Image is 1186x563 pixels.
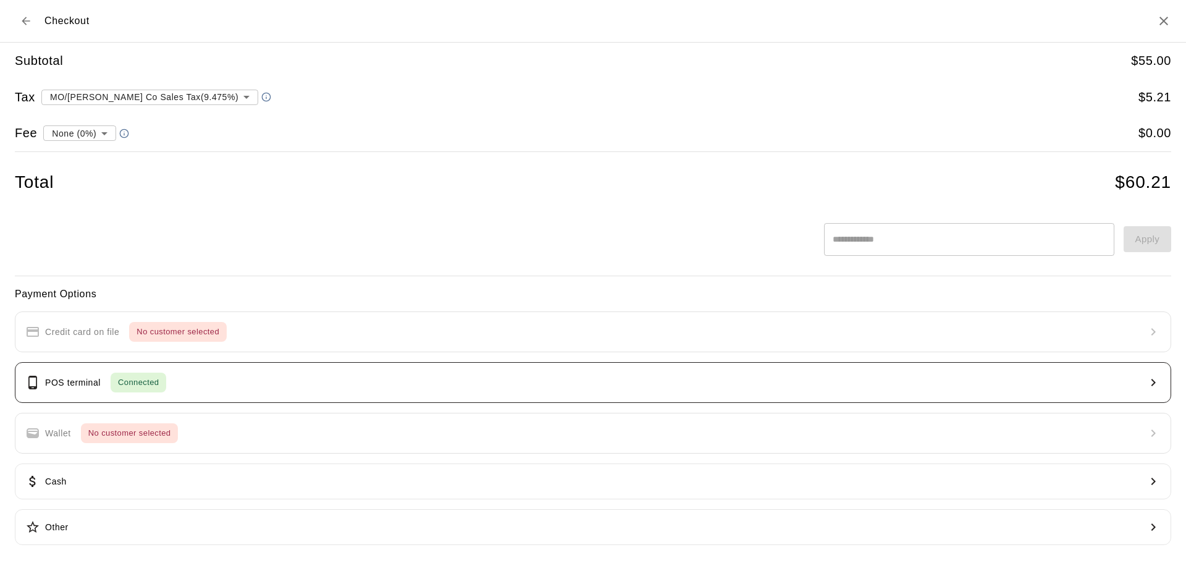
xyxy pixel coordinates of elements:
h5: $ 0.00 [1138,125,1171,142]
p: POS terminal [45,376,101,389]
h5: Tax [15,89,35,106]
h4: Total [15,172,54,193]
h5: $ 5.21 [1138,89,1171,106]
button: Back to cart [15,10,37,32]
div: MO/[PERSON_NAME] Co Sales Tax ( 9.475 %) [41,85,258,108]
h5: Subtotal [15,53,63,69]
button: Other [15,509,1171,545]
h6: Payment Options [15,286,1171,302]
h5: Fee [15,125,37,142]
button: Cash [15,464,1171,499]
h5: $ 55.00 [1131,53,1171,69]
div: None (0%) [43,122,116,145]
h4: $ 60.21 [1115,172,1171,193]
button: Close [1156,14,1171,28]
span: Connected [111,376,166,390]
p: Other [45,521,69,534]
p: Cash [45,475,67,488]
button: POS terminalConnected [15,362,1171,403]
div: Checkout [15,10,90,32]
